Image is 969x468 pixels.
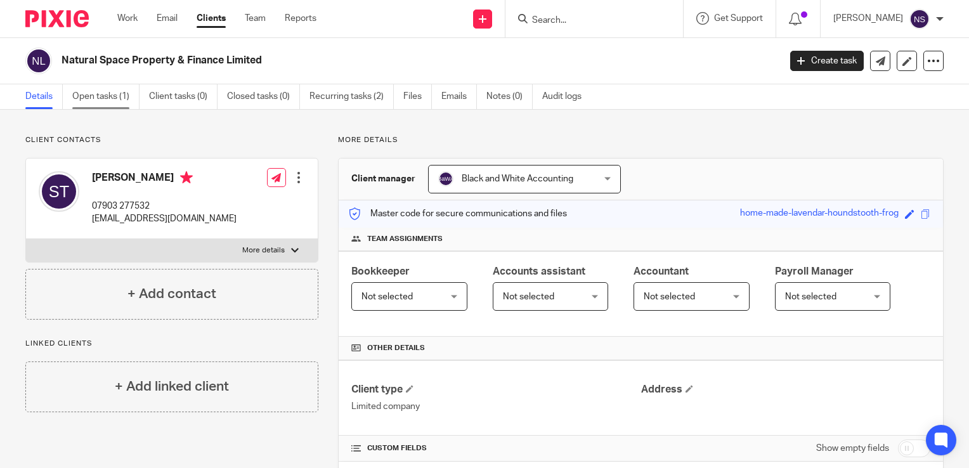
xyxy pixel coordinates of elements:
i: Primary [180,171,193,184]
img: svg%3E [438,171,453,186]
h4: + Add linked client [115,377,229,396]
p: Master code for secure communications and files [348,207,567,220]
a: Reports [285,12,316,25]
img: Pixie [25,10,89,27]
span: Get Support [714,14,763,23]
a: Work [117,12,138,25]
span: Accounts assistant [493,266,585,276]
div: home-made-lavendar-houndstooth-frog [740,207,899,221]
a: Details [25,84,63,109]
p: More details [242,245,285,256]
p: More details [338,135,944,145]
span: Bookkeeper [351,266,410,276]
span: Black and White Accounting [462,174,573,183]
a: Audit logs [542,84,591,109]
h4: + Add contact [127,284,216,304]
p: Linked clients [25,339,318,349]
a: Recurring tasks (2) [309,84,394,109]
span: Not selected [785,292,836,301]
a: Files [403,84,432,109]
img: svg%3E [39,171,79,212]
input: Search [531,15,645,27]
span: Not selected [503,292,554,301]
h2: Natural Space Property & Finance Limited [62,54,629,67]
p: 07903 277532 [92,200,237,212]
a: Emails [441,84,477,109]
h4: CUSTOM FIELDS [351,443,641,453]
a: Create task [790,51,864,71]
span: Other details [367,343,425,353]
h4: [PERSON_NAME] [92,171,237,187]
span: Accountant [634,266,689,276]
img: svg%3E [25,48,52,74]
img: svg%3E [909,9,930,29]
a: Email [157,12,178,25]
a: Team [245,12,266,25]
span: Not selected [361,292,413,301]
h3: Client manager [351,172,415,185]
h4: Client type [351,383,641,396]
span: Not selected [644,292,695,301]
a: Open tasks (1) [72,84,140,109]
h4: Address [641,383,930,396]
p: Client contacts [25,135,318,145]
a: Clients [197,12,226,25]
p: [PERSON_NAME] [833,12,903,25]
label: Show empty fields [816,442,889,455]
a: Notes (0) [486,84,533,109]
a: Client tasks (0) [149,84,218,109]
span: Team assignments [367,234,443,244]
p: Limited company [351,400,641,413]
p: [EMAIL_ADDRESS][DOMAIN_NAME] [92,212,237,225]
a: Closed tasks (0) [227,84,300,109]
span: Payroll Manager [775,266,854,276]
